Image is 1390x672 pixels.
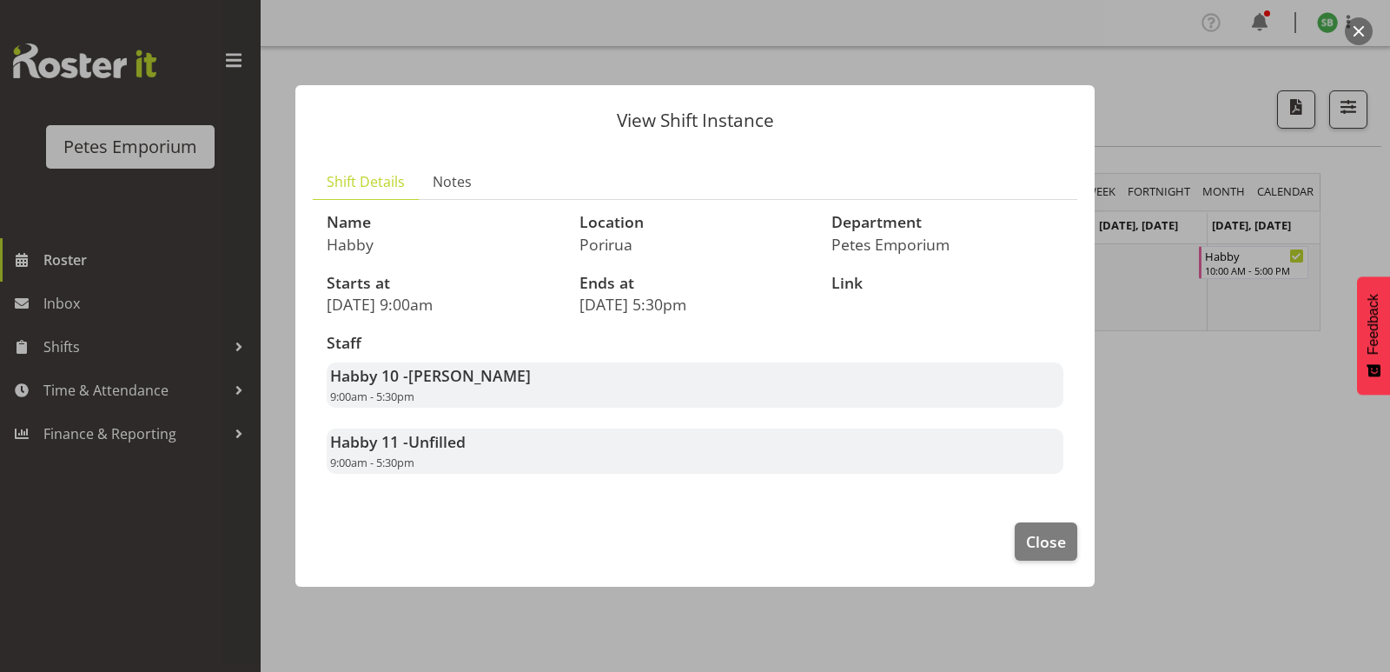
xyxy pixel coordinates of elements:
[1015,522,1077,561] button: Close
[327,171,405,192] span: Shift Details
[327,214,559,231] h3: Name
[327,235,559,254] p: Habby
[433,171,472,192] span: Notes
[831,214,1063,231] h3: Department
[330,431,466,452] strong: Habby 11 -
[408,431,466,452] span: Unfilled
[327,335,1063,352] h3: Staff
[330,455,414,470] span: 9:00am - 5:30pm
[579,214,811,231] h3: Location
[579,235,811,254] p: Porirua
[579,295,811,314] p: [DATE] 5:30pm
[327,295,559,314] p: [DATE] 9:00am
[1366,294,1381,355] span: Feedback
[330,389,414,404] span: 9:00am - 5:30pm
[408,365,531,386] span: [PERSON_NAME]
[313,111,1077,130] p: View Shift Instance
[831,275,1063,292] h3: Link
[831,235,1063,254] p: Petes Emporium
[1026,530,1066,553] span: Close
[330,365,531,386] strong: Habby 10 -
[579,275,811,292] h3: Ends at
[1357,276,1390,395] button: Feedback - Show survey
[327,275,559,292] h3: Starts at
